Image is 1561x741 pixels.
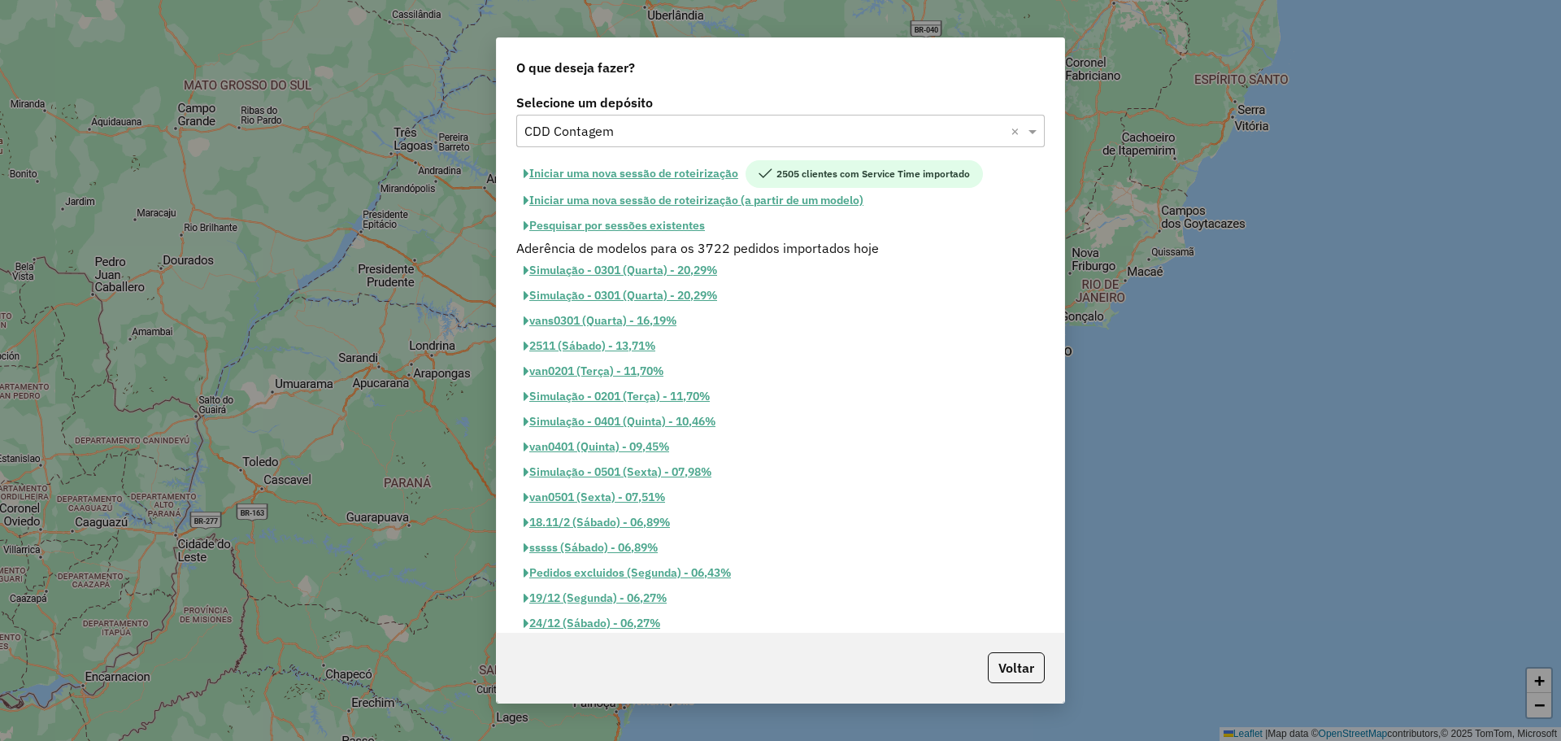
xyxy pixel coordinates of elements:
span: Clear all [1011,121,1024,141]
button: van0501 (Sexta) - 07,51% [516,485,672,510]
span: 2505 clientes com Service Time importado [746,160,983,188]
button: Iniciar uma nova sessão de roteirização (a partir de um modelo) [516,188,871,213]
button: Simulação - 0201 (Terça) - 11,70% [516,384,717,409]
button: Simulação - 0301 (Quarta) - 20,29% [516,283,724,308]
button: Iniciar uma nova sessão de roteirização [516,160,746,188]
button: van0201 (Terça) - 11,70% [516,359,671,384]
span: O que deseja fazer? [516,58,635,77]
button: Simulação - 0401 (Quinta) - 10,46% [516,409,723,434]
div: Aderência de modelos para os 3722 pedidos importados hoje [507,238,1054,258]
button: van0401 (Quinta) - 09,45% [516,434,676,460]
button: Pedidos excluidos (Segunda) - 06,43% [516,560,738,586]
button: Pesquisar por sessões existentes [516,213,712,238]
button: Simulação - 0501 (Sexta) - 07,98% [516,460,719,485]
button: 2511 (Sábado) - 13,71% [516,333,663,359]
button: 18.11/2 (Sábado) - 06,89% [516,510,677,535]
button: Simulação - 0301 (Quarta) - 20,29% [516,258,724,283]
button: 19/12 (Segunda) - 06,27% [516,586,674,611]
label: Selecione um depósito [516,93,1045,112]
button: 24/12 (Sábado) - 06,27% [516,611,667,636]
button: sssss (Sábado) - 06,89% [516,535,665,560]
button: Voltar [988,652,1045,683]
button: vans0301 (Quarta) - 16,19% [516,308,684,333]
